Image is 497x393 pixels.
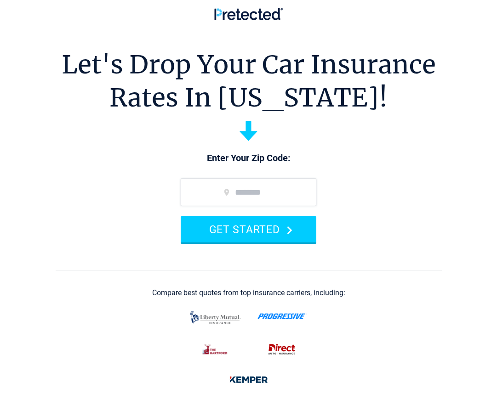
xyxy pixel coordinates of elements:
[152,289,345,297] div: Compare best quotes from top insurance carriers, including:
[62,48,436,114] h1: Let's Drop Your Car Insurance Rates In [US_STATE]!
[257,313,307,320] img: progressive
[181,216,316,242] button: GET STARTED
[224,370,273,389] img: kemper
[214,8,283,20] img: Pretected Logo
[181,179,316,206] input: zip code
[197,340,234,359] img: thehartford
[188,307,243,329] img: liberty
[171,152,326,165] p: Enter Your Zip Code:
[263,340,300,359] img: direct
